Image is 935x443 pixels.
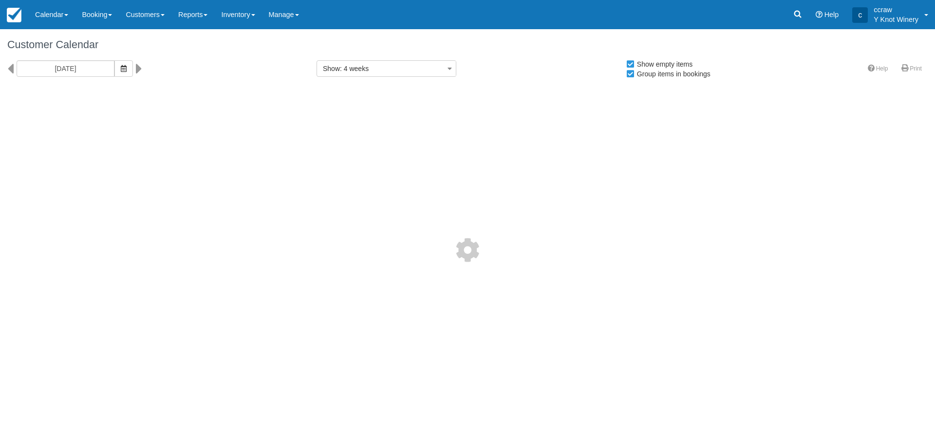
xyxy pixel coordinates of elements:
[626,70,718,77] span: Group items in bookings
[7,8,21,22] img: checkfront-main-nav-mini-logo.png
[874,5,918,15] p: ccraw
[7,39,928,51] h1: Customer Calendar
[862,62,894,76] a: Help
[626,67,717,81] label: Group items in bookings
[852,7,868,23] div: c
[323,65,340,72] span: Show
[626,57,699,71] label: Show empty items
[340,65,369,72] span: : 4 weeks
[626,60,700,67] span: Show empty items
[816,11,823,18] i: Help
[896,62,928,76] a: Print
[824,11,839,18] span: Help
[317,60,456,77] button: Show: 4 weeks
[874,15,918,24] p: Y Knot Winery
